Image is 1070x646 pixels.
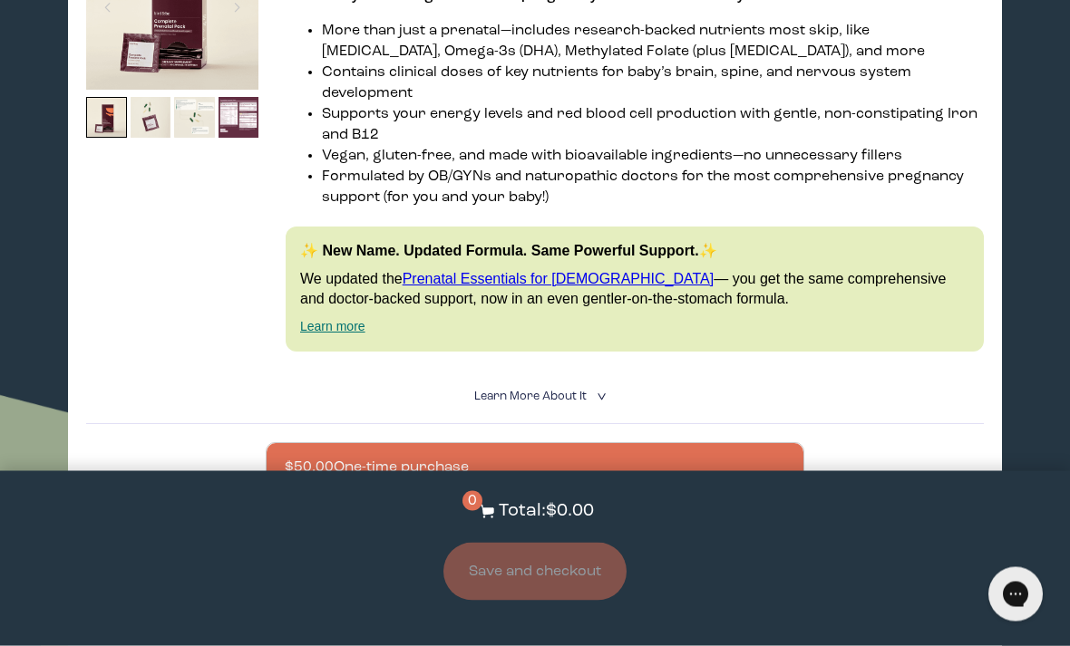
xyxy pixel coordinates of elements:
img: thumbnail image [174,98,215,139]
li: Supports your energy levels and red blood cell production with gentle, non-constipating Iron and B12 [322,105,984,147]
iframe: Gorgias live chat messenger [979,561,1052,628]
li: Contains clinical doses of key nutrients for baby’s brain, spine, and nervous system development [322,63,984,105]
li: More than just a prenatal—includes research-backed nutrients most skip, like [MEDICAL_DATA], Omeg... [322,22,984,63]
p: Total: $0.00 [499,498,594,525]
img: thumbnail image [86,98,127,139]
strong: ✨ New Name. Updated Formula. Same Powerful Support.✨ [300,244,717,259]
a: Prenatal Essentials for [DEMOGRAPHIC_DATA] [403,272,715,287]
span: 0 [462,491,482,511]
button: Save and checkout [443,543,627,601]
li: Formulated by OB/GYNs and naturopathic doctors for the most comprehensive pregnancy support (for ... [322,168,984,209]
p: We updated the — you get the same comprehensive and doctor-backed support, now in an even gentler... [300,270,969,311]
summary: Learn More About it < [474,389,596,406]
a: Learn more [300,320,365,334]
li: Vegan, gluten-free, and made with bioavailable ingredients—no unnecessary fillers [322,147,984,168]
span: Learn More About it [474,391,587,403]
img: thumbnail image [131,98,171,139]
i: < [591,392,608,402]
img: thumbnail image [219,98,259,139]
